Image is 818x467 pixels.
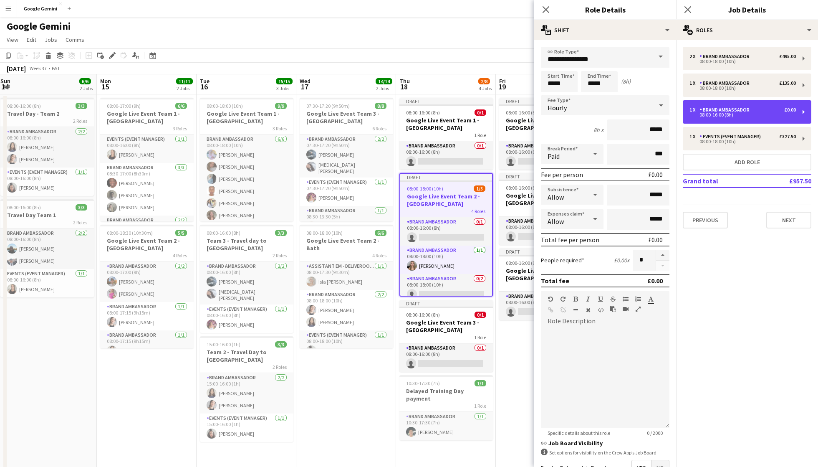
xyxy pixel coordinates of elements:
[621,78,631,85] div: (8h)
[0,199,94,297] app-job-card: 08:00-16:00 (8h)3/3Travel Day Team 12 RolesBrand Ambassador2/208:00-16:00 (8h)[PERSON_NAME][PERSO...
[635,306,641,312] button: Fullscreen
[207,341,240,348] span: 15:00-16:00 (1h)
[474,185,485,192] span: 1/5
[506,260,540,266] span: 08:00-16:00 (8h)
[610,306,616,312] button: Paste as plain text
[107,230,153,236] span: 08:00-18:30 (10h30m)
[3,34,22,45] a: View
[27,36,36,43] span: Edit
[300,178,393,206] app-card-role: Events (Event Manager)1/107:30-17:20 (9h50m)[PERSON_NAME]
[7,204,41,211] span: 08:00-16:00 (8h)
[200,225,293,333] app-job-card: 08:00-16:00 (8h)3/3Team 3 - Travel day to [GEOGRAPHIC_DATA]2 RolesBrand Ambassador2/208:00-16:00 ...
[276,85,292,91] div: 3 Jobs
[779,134,796,140] div: £327.50
[176,78,193,84] span: 11/11
[273,252,287,259] span: 2 Roles
[784,107,796,113] div: £0.00
[273,125,287,132] span: 3 Roles
[683,212,728,228] button: Previous
[689,134,699,140] div: 1 x
[41,34,61,45] a: Jobs
[99,82,111,91] span: 15
[585,307,591,313] button: Clear Formatting
[475,380,486,386] span: 1/1
[0,110,94,117] h3: Travel Day - Team 2
[406,380,440,386] span: 10:30-17:30 (7h)
[300,77,311,85] span: Wed
[100,225,194,348] div: 08:00-18:30 (10h30m)5/5Google Live Event Team 2 - [GEOGRAPHIC_DATA]4 RolesBrand Ambassador2/208:0...
[499,98,593,170] div: Draft08:00-16:00 (8h)0/1Google Live Event Team 1 - [GEOGRAPHIC_DATA]1 RoleBrand Ambassador0/108:0...
[506,185,540,191] span: 08:00-16:00 (8h)
[200,98,293,221] app-job-card: 08:00-18:00 (10h)9/9Google Live Event Team 1 - [GEOGRAPHIC_DATA]3 RolesBrand Ambassador6/608:00-1...
[779,53,796,59] div: £495.00
[207,103,243,109] span: 08:00-18:00 (10h)
[479,85,492,91] div: 4 Jobs
[80,85,93,91] div: 2 Jobs
[52,65,60,71] div: BST
[100,216,194,256] app-card-role: Brand Ambassador2/2
[0,228,94,269] app-card-role: Brand Ambassador2/208:00-16:00 (8h)[PERSON_NAME][PERSON_NAME]
[541,439,669,447] h3: Job Board Visibility
[100,135,194,163] app-card-role: Events (Event Manager)1/108:00-16:00 (8h)[PERSON_NAME]
[640,430,669,436] span: 0 / 2000
[399,319,493,334] h3: Google Live Event Team 3 - [GEOGRAPHIC_DATA]
[0,77,10,85] span: Sun
[7,20,71,33] h1: Google Gemini
[0,127,94,168] app-card-role: Brand Ambassador2/208:00-16:00 (8h)[PERSON_NAME][PERSON_NAME]
[0,211,94,219] h3: Travel Day Team 1
[541,449,669,457] div: Set options for visibility on the Crew App’s Job Board
[298,82,311,91] span: 17
[200,261,293,305] app-card-role: Brand Ambassador2/208:00-16:00 (8h)[PERSON_NAME][MEDICAL_DATA][PERSON_NAME]
[200,135,293,223] app-card-role: Brand Ambassador6/608:00-18:00 (10h)[PERSON_NAME][PERSON_NAME][PERSON_NAME][PERSON_NAME][PERSON_N...
[175,103,187,109] span: 6/6
[689,80,699,86] div: 1 x
[275,230,287,236] span: 3/3
[399,98,493,170] app-job-card: Draft08:00-16:00 (8h)0/1Google Live Event Team 1 - [GEOGRAPHIC_DATA]1 RoleBrand Ambassador0/108:0...
[306,230,343,236] span: 08:00-18:00 (10h)
[656,250,669,261] button: Increase
[573,307,578,313] button: Horizontal Line
[100,237,194,252] h3: Google Live Event Team 2 - [GEOGRAPHIC_DATA]
[0,168,94,196] app-card-role: Events (Event Manager)1/108:00-16:00 (8h)[PERSON_NAME]
[593,126,603,134] div: 8h x
[406,312,440,318] span: 08:00-16:00 (8h)
[107,103,141,109] span: 08:00-17:00 (9h)
[200,110,293,125] h3: Google Live Event Team 1 - [GEOGRAPHIC_DATA]
[375,103,386,109] span: 8/8
[499,292,593,320] app-card-role: Brand Ambassador0/108:00-16:00 (8h)
[548,193,564,201] span: Allow
[28,65,48,71] span: Week 37
[375,230,386,236] span: 6/6
[7,64,26,73] div: [DATE]
[648,170,663,179] div: £0.00
[399,141,493,170] app-card-role: Brand Ambassador0/108:00-16:00 (8h)
[689,86,796,90] div: 08:00-18:00 (10h)
[300,261,393,290] app-card-role: Assistant EM - Deliveroo FR1/108:00-17:30 (9h30m)Isla [PERSON_NAME]
[399,387,493,402] h3: Delayed Training Day payment
[300,290,393,330] app-card-role: Brand Ambassador2/208:00-18:00 (10h)[PERSON_NAME][PERSON_NAME]
[699,134,764,140] div: Events (Event Manager)
[399,300,493,372] app-job-card: Draft08:00-16:00 (8h)0/1Google Live Event Team 3 - [GEOGRAPHIC_DATA]1 RoleBrand Ambassador0/108:0...
[376,85,392,91] div: 2 Jobs
[399,117,493,132] h3: Google Live Event Team 1 - [GEOGRAPHIC_DATA]
[372,125,386,132] span: 6 Roles
[478,78,490,84] span: 2/8
[200,373,293,414] app-card-role: Brand Ambassador2/215:00-16:00 (1h)[PERSON_NAME][PERSON_NAME]
[372,252,386,259] span: 4 Roles
[306,103,350,109] span: 07:30-17:20 (9h50m)
[689,140,796,144] div: 08:00-18:00 (10h)
[499,173,593,245] div: Draft08:00-16:00 (8h)0/1Google Live Event Team 2 - [GEOGRAPHIC_DATA]1 RoleBrand Ambassador0/108:0...
[499,216,593,245] app-card-role: Brand Ambassador0/108:00-16:00 (8h)
[300,98,393,221] app-job-card: 07:30-17:20 (9h50m)8/8Google Live Event Team 3 - [GEOGRAPHIC_DATA]6 RolesBrand Ambassador2/207:30...
[399,412,493,440] app-card-role: Brand Ambassador1/110:30-17:30 (7h)[PERSON_NAME]
[399,173,493,297] app-job-card: Draft08:00-18:00 (10h)1/5Google Live Event Team 2 - [GEOGRAPHIC_DATA]4 RolesBrand Ambassador0/108...
[66,36,84,43] span: Comms
[534,20,676,40] div: Shift
[689,53,699,59] div: 2 x
[699,80,753,86] div: Brand Ambassador
[275,103,287,109] span: 9/9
